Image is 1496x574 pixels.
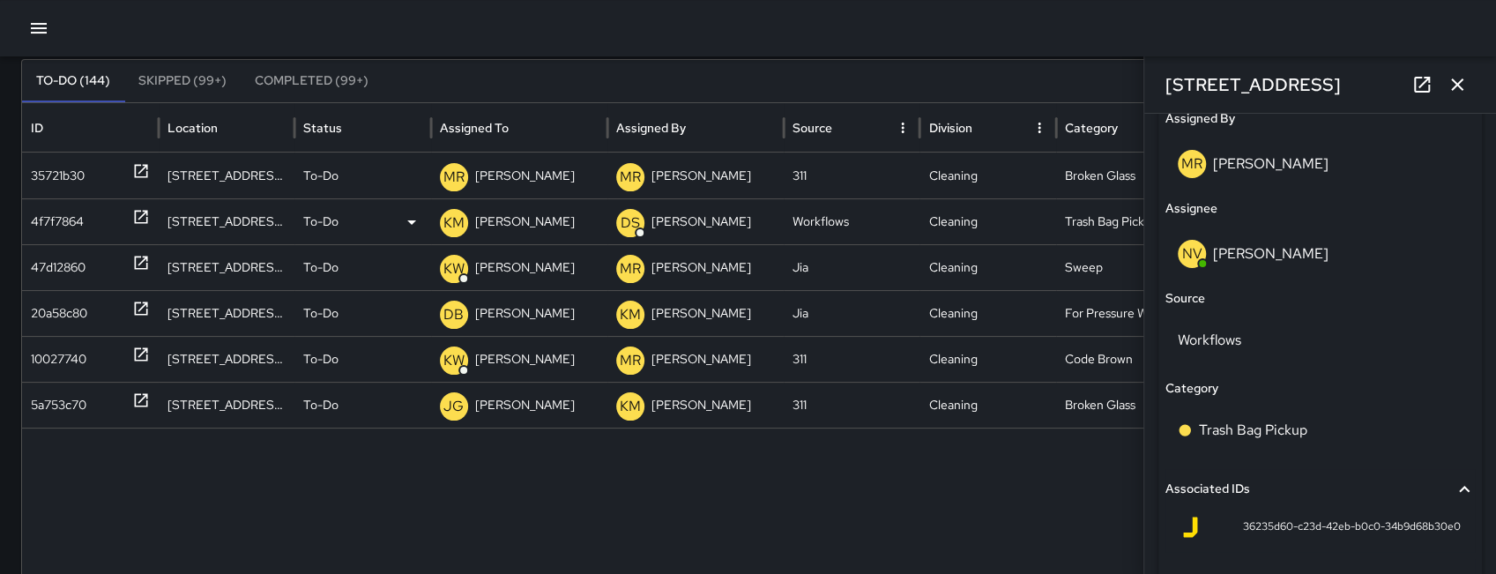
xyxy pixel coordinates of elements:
p: DB [443,304,464,325]
button: Source column menu [890,116,915,140]
p: To-Do [303,199,339,244]
div: ID [31,120,43,136]
p: [PERSON_NAME] [651,199,751,244]
div: 1415 Folsom Street [159,290,295,336]
p: [PERSON_NAME] [475,291,575,336]
div: Assigned By [616,120,686,136]
div: Assigned To [440,120,509,136]
p: To-Do [303,291,339,336]
div: Cleaning [919,244,1056,290]
div: Location [167,120,218,136]
div: 997 Brannan Street [159,382,295,428]
div: Workflows [784,198,920,244]
p: MR [443,167,465,188]
div: Sweep [1056,244,1193,290]
div: 580 7th Street [159,153,295,198]
p: KW [443,350,465,371]
div: 4f7f7864 [31,199,84,244]
button: Division column menu [1027,116,1052,140]
div: For Pressure Washer [1056,290,1193,336]
button: Skipped (99+) [124,60,241,102]
div: Broken Glass [1056,153,1193,198]
p: To-Do [303,383,339,428]
div: Source [793,120,832,136]
p: KM [620,396,641,417]
p: [PERSON_NAME] [651,153,751,198]
div: 311 [784,153,920,198]
div: Code Brown [1056,336,1193,382]
p: [PERSON_NAME] [475,383,575,428]
div: 10027740 [31,337,86,382]
p: MR [620,167,641,188]
div: 72a Moss Street [159,244,295,290]
p: [PERSON_NAME] [651,291,751,336]
div: 35721b30 [31,153,85,198]
div: Jia [784,244,920,290]
p: KW [443,258,465,280]
p: [PERSON_NAME] [651,245,751,290]
p: JG [443,396,464,417]
p: [PERSON_NAME] [475,199,575,244]
div: Jia [784,290,920,336]
p: [PERSON_NAME] [475,245,575,290]
div: Division [928,120,971,136]
div: 1099 Folsom Street [159,336,295,382]
div: Cleaning [919,382,1056,428]
div: 1303 Folsom Street [159,198,295,244]
button: Completed (99+) [241,60,383,102]
div: 311 [784,336,920,382]
div: 20a58c80 [31,291,87,336]
p: [PERSON_NAME] [475,153,575,198]
div: Trash Bag Pickup [1056,198,1193,244]
div: Broken Glass [1056,382,1193,428]
div: Cleaning [919,336,1056,382]
p: MR [620,258,641,280]
div: Category [1065,120,1118,136]
p: [PERSON_NAME] [651,337,751,382]
div: 311 [784,382,920,428]
p: To-Do [303,153,339,198]
p: To-Do [303,337,339,382]
div: Cleaning [919,198,1056,244]
div: Cleaning [919,153,1056,198]
p: To-Do [303,245,339,290]
div: 5a753c70 [31,383,86,428]
p: DS [621,212,640,234]
p: [PERSON_NAME] [651,383,751,428]
p: KM [620,304,641,325]
div: Cleaning [919,290,1056,336]
p: KM [443,212,465,234]
div: 47d12860 [31,245,86,290]
p: [PERSON_NAME] [475,337,575,382]
p: MR [620,350,641,371]
button: To-Do (144) [22,60,124,102]
div: Status [303,120,342,136]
